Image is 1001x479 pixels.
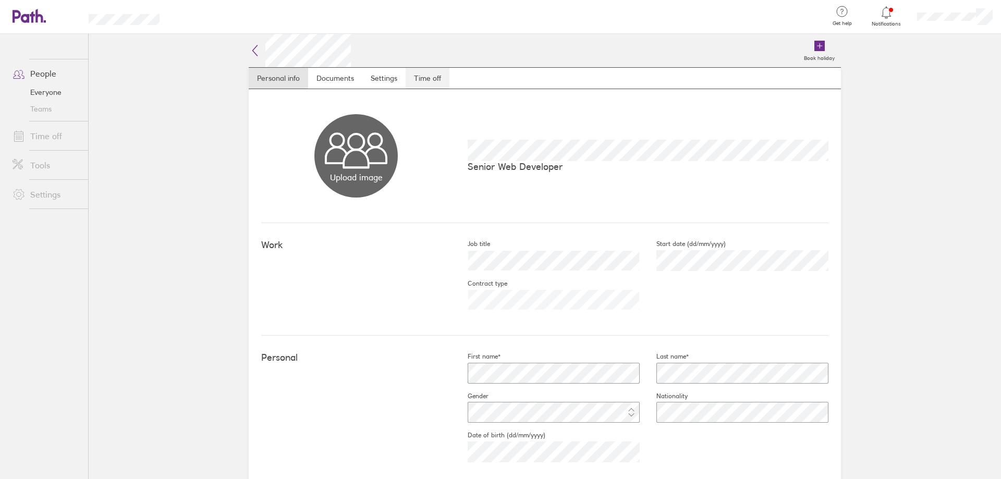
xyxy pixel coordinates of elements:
a: Time off [4,126,88,146]
label: Contract type [451,279,507,288]
span: Notifications [870,21,904,27]
label: Nationality [640,392,688,400]
a: Tools [4,155,88,176]
span: Get help [825,20,859,27]
a: Settings [4,184,88,205]
label: Gender [451,392,489,400]
label: Last name* [640,352,689,361]
a: Book holiday [798,34,841,67]
label: Job title [451,240,490,248]
label: Start date (dd/mm/yyyy) [640,240,726,248]
p: Senior Web Developer [468,161,828,172]
a: Personal info [249,68,308,89]
a: Settings [362,68,406,89]
a: Teams [4,101,88,117]
label: Date of birth (dd/mm/yyyy) [451,431,545,439]
a: Everyone [4,84,88,101]
a: People [4,63,88,84]
a: Time off [406,68,449,89]
label: First name* [451,352,500,361]
a: Notifications [870,5,904,27]
a: Documents [308,68,362,89]
label: Book holiday [798,52,841,62]
h4: Work [261,240,451,251]
h4: Personal [261,352,451,363]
